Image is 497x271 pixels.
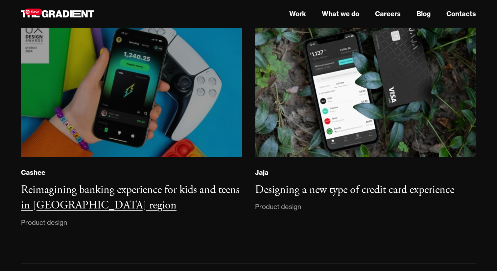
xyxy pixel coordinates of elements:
[21,183,240,213] h3: Reimagining banking experience for kids and teens in [GEOGRAPHIC_DATA] region
[255,18,476,157] img: JaJa finance app
[255,202,301,212] div: Product design
[21,217,67,228] div: Product design
[446,9,476,19] a: Contacts
[255,18,476,212] a: JaJa finance appJajaDesigning a new type of credit card experienceProduct design
[255,183,454,197] h3: Designing a new type of credit card experience
[21,168,45,177] div: Cashee
[24,9,42,15] span: Save
[255,168,269,177] div: Jaja
[416,9,431,19] a: Blog
[322,9,359,19] a: What we do
[21,18,242,228] a: CasheeReimagining banking experience for kids and teens in [GEOGRAPHIC_DATA] regionProduct design
[375,9,401,19] a: Careers
[289,9,306,19] a: Work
